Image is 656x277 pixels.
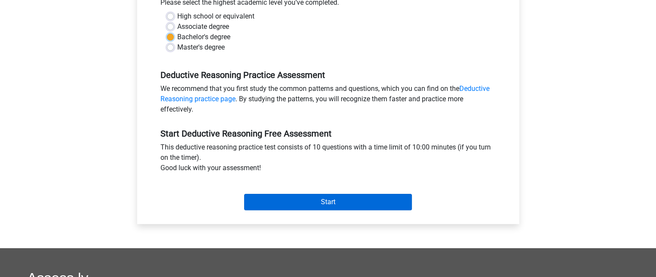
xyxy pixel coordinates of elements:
[160,70,496,80] h5: Deductive Reasoning Practice Assessment
[177,11,254,22] label: High school or equivalent
[177,22,229,32] label: Associate degree
[177,32,230,42] label: Bachelor's degree
[154,84,502,118] div: We recommend that you first study the common patterns and questions, which you can find on the . ...
[154,142,502,177] div: This deductive reasoning practice test consists of 10 questions with a time limit of 10:00 minute...
[177,42,225,53] label: Master's degree
[160,128,496,139] h5: Start Deductive Reasoning Free Assessment
[244,194,412,210] input: Start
